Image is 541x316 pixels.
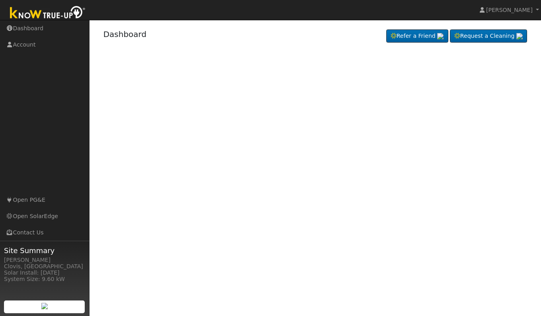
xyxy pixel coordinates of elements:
[4,262,85,271] div: Clovis, [GEOGRAPHIC_DATA]
[516,33,523,39] img: retrieve
[486,7,533,13] span: [PERSON_NAME]
[450,29,527,43] a: Request a Cleaning
[4,256,85,264] div: [PERSON_NAME]
[41,303,48,309] img: retrieve
[4,269,85,277] div: Solar Install: [DATE]
[103,29,147,39] a: Dashboard
[4,275,85,283] div: System Size: 9.60 kW
[437,33,444,39] img: retrieve
[4,245,85,256] span: Site Summary
[6,4,90,22] img: Know True-Up
[386,29,448,43] a: Refer a Friend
